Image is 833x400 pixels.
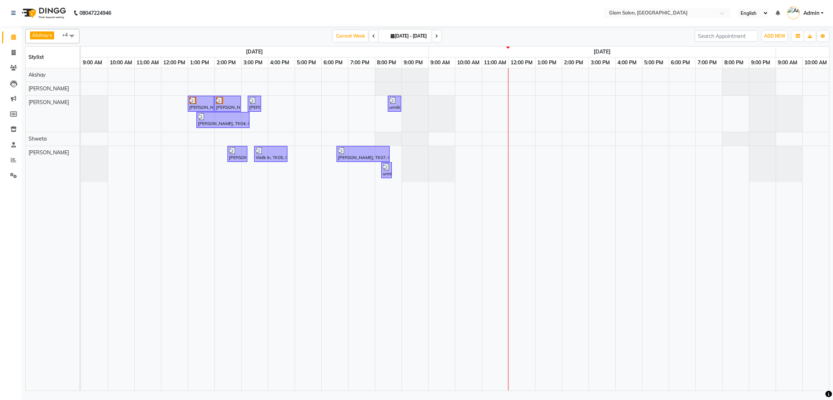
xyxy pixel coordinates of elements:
div: [PERSON_NAME], TK07, 06:35 PM-08:35 PM, Loreal Hair Spa - Shoulder Length (₹700) [337,147,389,161]
span: Akshay [29,72,45,78]
span: [PERSON_NAME] [29,149,69,156]
div: [PERSON_NAME], TK01, 01:00 PM-02:00 PM, Waxing (Honey) - Full Arms [188,97,213,111]
span: +4 [62,32,73,38]
img: logo [18,3,68,23]
span: Admin [803,9,819,17]
img: Admin [787,7,800,19]
div: [PERSON_NAME], TK03, 03:15 PM-03:46 PM, Waxing (Chocolate) - Upperlip (₹50),[DEMOGRAPHIC_DATA] ha... [248,97,260,111]
div: [PERSON_NAME], TK04, 01:20 PM-03:20 PM, Hair Colour - Touch Up (With Amonia) (₹1200) [197,113,249,127]
div: urmila, TK06, 08:30 PM-09:00 PM, Pedicure - Coktail (₹1600) [389,97,400,111]
a: 7:00 PM [348,57,371,68]
a: September 2, 2025 [592,47,612,57]
span: Current Week [333,30,368,42]
span: Stylist [29,54,44,60]
a: 9:00 AM [81,57,104,68]
a: 4:00 PM [616,57,638,68]
a: 3:00 PM [242,57,264,68]
a: 10:00 AM [108,57,134,68]
div: Walk In, TK05, 03:30 PM-04:45 PM, Threading - Eyebrow (₹40),Waxing (Chocolate) - Upperlip (₹50),W... [255,147,287,161]
a: 2:00 PM [215,57,238,68]
input: Search Appointment [695,30,758,42]
span: ADD NEW [764,33,785,39]
a: 12:00 PM [161,57,187,68]
a: 6:00 PM [322,57,344,68]
a: x [49,32,52,38]
a: 9:00 PM [749,57,772,68]
a: 2:00 PM [562,57,585,68]
a: 1:00 PM [188,57,211,68]
span: [DATE] - [DATE] [389,33,429,39]
div: urmila, TK06, 08:15 PM-08:30 PM, Threading - Eyebrow (₹40) [382,163,391,177]
a: 5:00 PM [642,57,665,68]
a: 8:00 PM [723,57,745,68]
a: 6:00 PM [669,57,692,68]
a: 8:00 PM [375,57,398,68]
a: 11:00 AM [482,57,508,68]
span: [PERSON_NAME] [29,85,69,92]
a: 4:00 PM [268,57,291,68]
button: ADD NEW [762,31,787,41]
a: 10:00 AM [803,57,829,68]
a: 3:00 PM [589,57,612,68]
a: 1:00 PM [535,57,558,68]
a: 9:00 AM [429,57,452,68]
span: [PERSON_NAME] [29,99,69,106]
span: Shweta [29,136,47,142]
div: [PERSON_NAME], TK03, 02:30 PM-03:15 PM, Threading - Eyebrow (₹40),Threading - Eyebrow (₹40),Threa... [228,147,247,161]
a: 7:00 PM [696,57,719,68]
a: September 1, 2025 [244,47,265,57]
a: 12:00 PM [509,57,534,68]
a: 11:00 AM [135,57,161,68]
a: 10:00 AM [455,57,481,68]
a: 9:00 AM [776,57,799,68]
a: 5:00 PM [295,57,318,68]
span: Akshay [32,32,49,38]
a: 9:00 PM [402,57,425,68]
b: 08047224946 [79,3,111,23]
div: [PERSON_NAME], TK02, 02:00 PM-03:00 PM, Hair Colour - Touch Up (With Amonia) [215,97,240,111]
